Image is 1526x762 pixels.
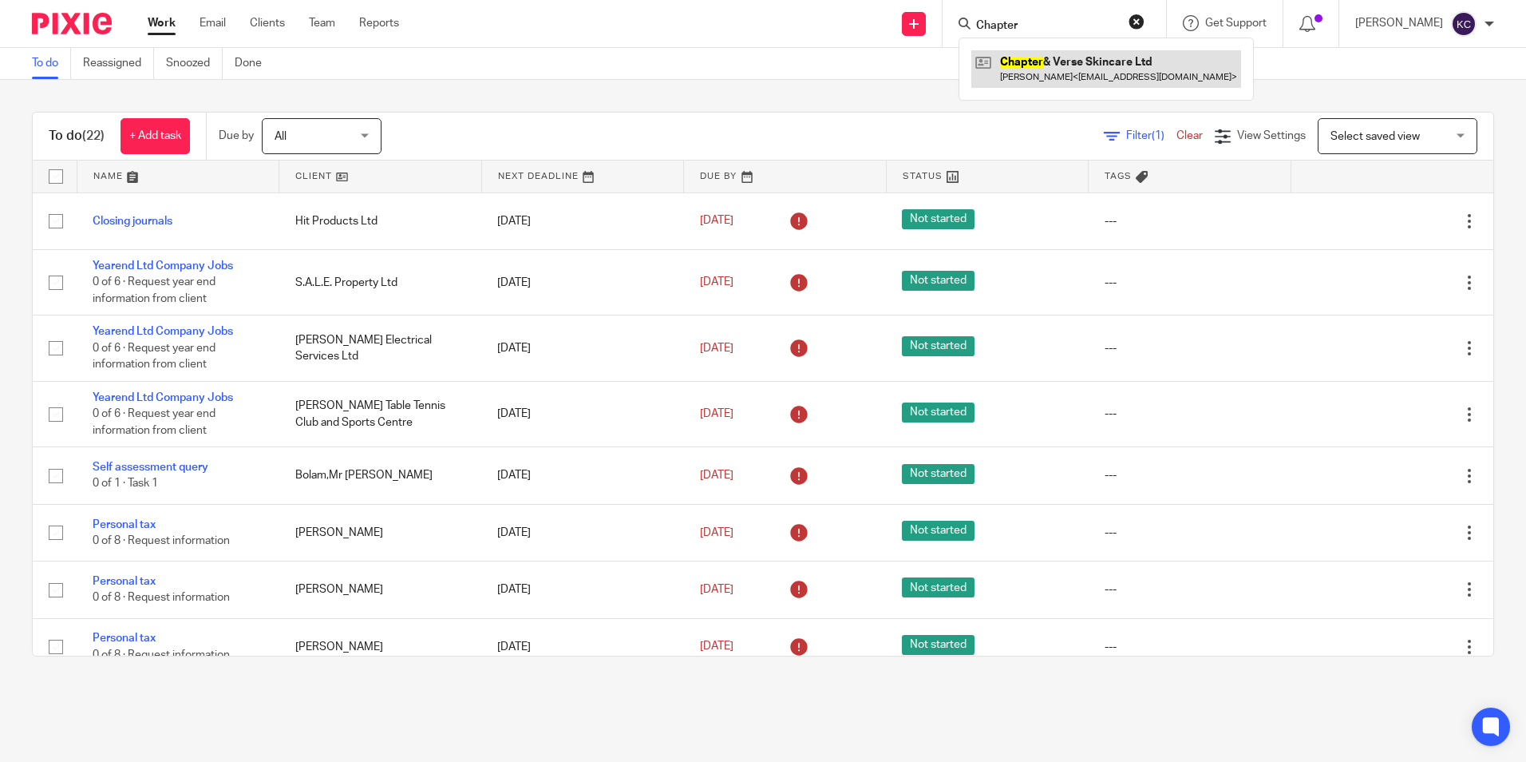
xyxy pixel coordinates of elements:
[902,521,975,541] span: Not started
[481,562,684,618] td: [DATE]
[902,464,975,484] span: Not started
[1355,15,1443,31] p: [PERSON_NAME]
[93,633,156,644] a: Personal tax
[93,277,215,305] span: 0 of 6 · Request year end information from client
[93,408,215,436] span: 0 of 6 · Request year end information from client
[1237,130,1306,141] span: View Settings
[1330,131,1420,142] span: Select saved view
[481,249,684,315] td: [DATE]
[1126,130,1176,141] span: Filter
[902,403,975,423] span: Not started
[902,336,975,356] span: Not started
[359,15,399,31] a: Reports
[279,192,482,249] td: Hit Products Ltd
[1105,340,1275,356] div: ---
[279,316,482,381] td: [PERSON_NAME] Electrical Services Ltd
[481,618,684,675] td: [DATE]
[902,209,975,229] span: Not started
[148,15,176,31] a: Work
[93,260,233,272] a: Yearend Ltd Company Jobs
[1105,467,1275,483] div: ---
[93,535,230,546] span: 0 of 8 · Request information
[279,562,482,618] td: [PERSON_NAME]
[700,343,733,354] span: [DATE]
[1105,213,1275,229] div: ---
[279,447,482,504] td: Bolam,Mr [PERSON_NAME]
[1451,11,1477,37] img: svg%3E
[1105,639,1275,655] div: ---
[481,381,684,446] td: [DATE]
[902,271,975,291] span: Not started
[93,343,215,371] span: 0 of 6 · Request year end information from client
[902,577,975,597] span: Not started
[93,649,230,661] span: 0 of 8 · Request information
[1205,18,1267,29] span: Get Support
[279,618,482,675] td: [PERSON_NAME]
[235,48,274,79] a: Done
[700,641,733,653] span: [DATE]
[1105,581,1275,597] div: ---
[700,470,733,481] span: [DATE]
[49,128,105,145] h1: To do
[700,216,733,227] span: [DATE]
[32,13,112,34] img: Pixie
[1176,130,1203,141] a: Clear
[32,48,71,79] a: To do
[700,584,733,595] span: [DATE]
[481,447,684,504] td: [DATE]
[279,381,482,446] td: [PERSON_NAME] Table Tennis Club and Sports Centre
[1105,525,1275,541] div: ---
[1129,14,1144,30] button: Clear
[700,527,733,538] span: [DATE]
[93,478,158,490] span: 0 of 1 · Task 1
[309,15,335,31] a: Team
[279,249,482,315] td: S.A.L.E. Property Ltd
[1105,275,1275,291] div: ---
[975,19,1118,34] input: Search
[279,504,482,561] td: [PERSON_NAME]
[93,216,172,227] a: Closing journals
[82,129,105,142] span: (22)
[93,392,233,403] a: Yearend Ltd Company Jobs
[219,128,254,144] p: Due by
[166,48,223,79] a: Snoozed
[700,276,733,288] span: [DATE]
[83,48,154,79] a: Reassigned
[481,504,684,561] td: [DATE]
[250,15,285,31] a: Clients
[700,408,733,419] span: [DATE]
[93,519,156,530] a: Personal tax
[902,635,975,655] span: Not started
[93,462,208,473] a: Self assessment query
[121,118,190,154] a: + Add task
[275,131,287,142] span: All
[1105,172,1132,181] span: Tags
[1152,130,1164,141] span: (1)
[481,316,684,381] td: [DATE]
[93,326,233,337] a: Yearend Ltd Company Jobs
[200,15,226,31] a: Email
[93,593,230,604] span: 0 of 8 · Request information
[481,192,684,249] td: [DATE]
[1105,406,1275,422] div: ---
[93,576,156,587] a: Personal tax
